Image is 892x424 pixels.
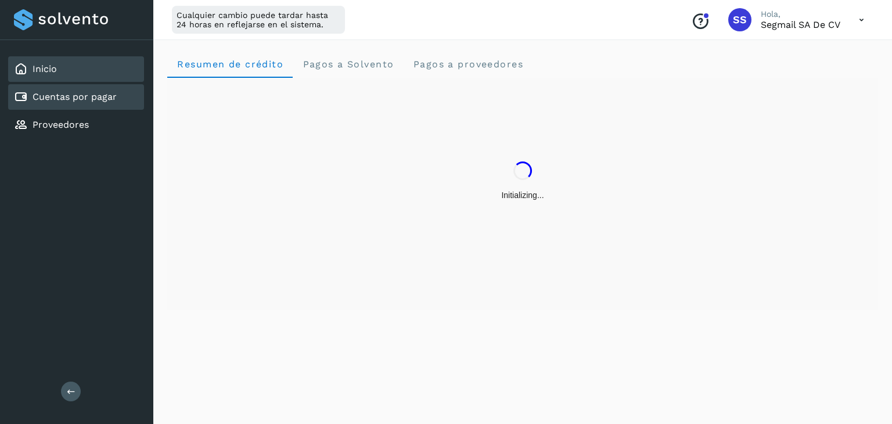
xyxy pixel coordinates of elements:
a: Proveedores [33,119,89,130]
div: Cuentas por pagar [8,84,144,110]
div: Cualquier cambio puede tardar hasta 24 horas en reflejarse en el sistema. [172,6,345,34]
a: Cuentas por pagar [33,91,117,102]
p: Segmail SA de CV [761,19,840,30]
div: Inicio [8,56,144,82]
span: Pagos a proveedores [412,59,523,70]
div: Proveedores [8,112,144,138]
a: Inicio [33,63,57,74]
span: Resumen de crédito [177,59,283,70]
span: Pagos a Solvento [302,59,394,70]
p: Hola, [761,9,840,19]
